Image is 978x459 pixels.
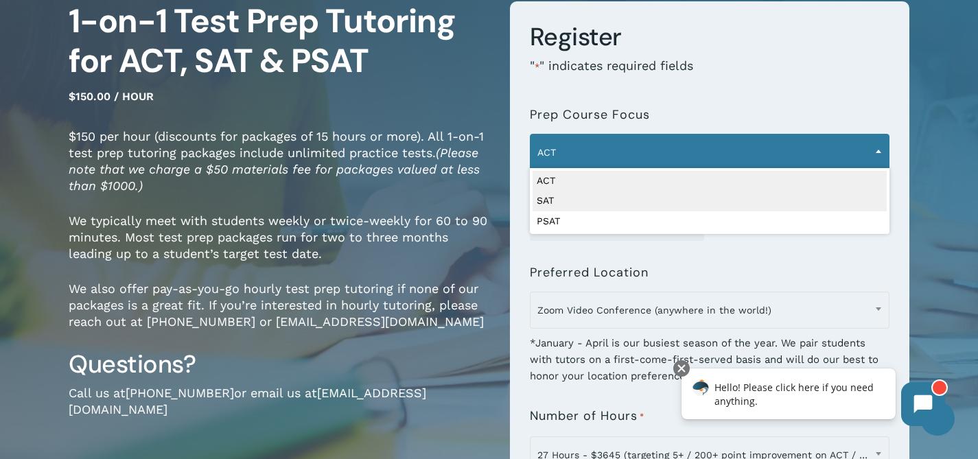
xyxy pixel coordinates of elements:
a: [PHONE_NUMBER] [126,386,234,400]
div: *January - April is our busiest season of the year. We pair students with tutors on a first-come-... [530,326,889,384]
label: Prep Course Focus [530,108,650,121]
iframe: Chatbot [667,357,959,440]
li: SAT [533,191,887,211]
span: ACT [530,134,889,171]
p: " " indicates required fields [530,58,889,94]
span: Zoom Video Conference (anywhere in the world!) [531,296,889,325]
a: [EMAIL_ADDRESS][DOMAIN_NAME] [69,386,426,416]
h3: Register [530,21,889,53]
span: ACT [531,138,889,167]
p: We also offer pay-as-you-go hourly test prep tutoring if none of our packages is a great fit. If ... [69,281,489,349]
h1: 1-on-1 Test Prep Tutoring for ACT, SAT & PSAT [69,1,489,81]
h3: Questions? [69,349,489,380]
p: $150 per hour (discounts for packages of 15 hours or more). All 1-on-1 test prep tutoring package... [69,128,489,213]
label: Number of Hours [530,409,644,424]
span: $150.00 / hour [69,90,154,103]
p: We typically meet with students weekly or twice-weekly for 60 to 90 minutes. Most test prep packa... [69,213,489,281]
p: Call us at or email us at [69,385,489,436]
label: Preferred Location [530,266,649,279]
span: Zoom Video Conference (anywhere in the world!) [530,292,889,329]
li: ACT [533,171,887,191]
em: (Please note that we charge a $50 materials fee for packages valued at less than $1000.) [69,145,480,193]
li: PSAT [533,211,887,232]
